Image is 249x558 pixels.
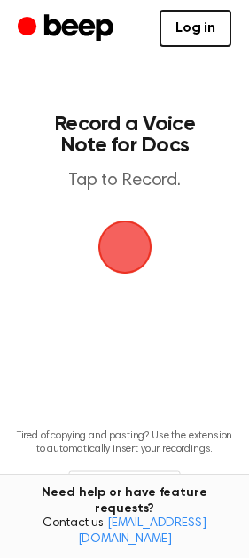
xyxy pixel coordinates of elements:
a: Log in [160,10,231,47]
h1: Record a Voice Note for Docs [32,113,217,156]
a: [EMAIL_ADDRESS][DOMAIN_NAME] [78,517,206,546]
p: Tap to Record. [32,170,217,192]
p: Tired of copying and pasting? Use the extension to automatically insert your recordings. [14,430,235,456]
a: Beep [18,12,118,46]
img: Beep Logo [98,221,152,274]
span: Contact us [11,516,238,547]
